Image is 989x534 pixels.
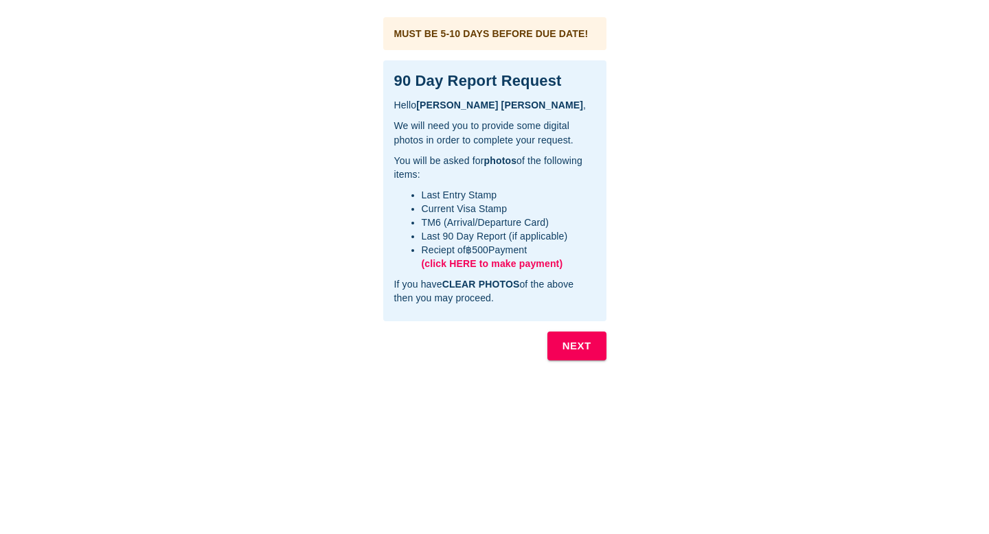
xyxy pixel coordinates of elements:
[484,155,517,166] b: photos
[394,27,589,40] div: MUST BE 5-10 DAYS BEFORE DUE DATE!
[394,72,562,89] b: 90 Day Report Request
[394,277,595,305] div: If you have of the above then you may proceed.
[422,202,595,216] li: Current Visa Stamp
[547,332,606,360] button: NEXT
[394,119,595,146] div: We will need you to provide some digital photos in order to complete your request.
[422,243,595,270] li: Reciept of ฿500 Payment
[562,337,591,355] b: NEXT
[422,229,595,243] li: Last 90 Day Report (if applicable)
[442,279,520,290] b: CLEAR PHOTOS
[416,100,583,111] b: [PERSON_NAME] [PERSON_NAME]
[422,258,563,269] span: (click HERE to make payment)
[394,154,595,181] div: You will be asked for of the following items:
[394,98,595,112] div: Hello ,
[422,188,595,202] li: Last Entry Stamp
[422,216,595,229] li: TM6 (Arrival/Departure Card)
